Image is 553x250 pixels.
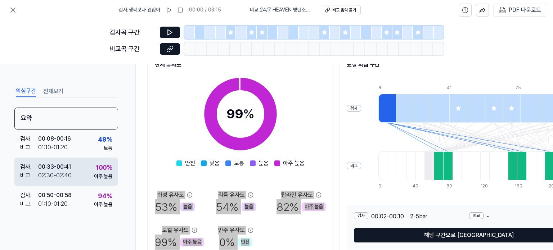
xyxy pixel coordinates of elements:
[20,163,38,171] div: 검사 .
[94,173,112,180] div: 아주 높음
[243,106,255,122] span: %
[302,203,326,211] div: 아주 높음
[499,7,506,13] img: PDF Download
[378,85,396,91] div: 8
[250,6,313,14] span: 비교 . 24/7 HEAVEN 방탄소년단
[515,85,533,91] div: 75
[371,212,404,221] span: 00:02 - 00:10
[20,191,38,200] div: 검사 .
[38,163,71,171] div: 00:33 - 00:41
[447,85,464,91] div: 41
[347,163,361,169] div: 비교
[20,143,38,152] div: 비교 .
[281,191,313,199] div: 탑라인 유사도
[462,6,468,14] svg: help
[155,235,204,250] div: 99 %
[238,238,252,246] div: 안전
[180,203,195,211] div: 높음
[283,159,305,168] span: 아주 높음
[20,200,38,208] div: 비교 .
[226,104,255,124] div: 99
[219,235,252,250] div: 0 %
[38,135,71,143] div: 00:08 - 00:16
[104,145,112,152] div: 보통
[16,86,36,97] button: 의심구간
[515,183,524,189] div: 160
[185,159,195,168] span: 안전
[258,159,269,168] span: 높음
[469,212,484,219] div: 비교
[20,135,38,143] div: 검사 .
[155,60,326,69] h2: 전체 유사도
[118,6,160,14] span: 검사 . 생각보다 괜찮아
[43,86,63,97] button: 전체보기
[189,6,221,14] div: 00:00 / 03:15
[157,191,184,199] div: 화성 유사도
[216,199,256,214] div: 54 %
[276,199,326,214] div: 82 %
[155,199,195,214] div: 53 %
[479,7,486,13] img: share
[509,5,541,15] div: PDF 다운로드
[481,183,490,189] div: 120
[410,212,427,221] span: 2 - 5 bar
[332,7,356,13] div: 비교 음악 듣기
[413,183,422,189] div: 40
[378,183,388,189] div: 0
[38,143,68,152] div: 01:10 - 01:20
[446,183,456,189] div: 80
[20,171,38,180] div: 비교 .
[96,163,112,173] div: 100 %
[234,159,244,168] span: 보통
[38,171,72,180] div: 02:30 - 02:40
[322,5,361,15] button: 비교 음악 듣기
[242,203,256,211] div: 높음
[498,4,543,16] button: PDF 다운로드
[94,201,112,208] div: 아주 높음
[98,135,112,145] div: 49 %
[347,105,361,112] div: 검사
[38,191,72,200] div: 00:50 - 00:58
[459,4,472,17] button: help
[218,226,245,235] div: 반주 유사도
[210,159,220,168] span: 낮음
[218,191,245,199] div: 리듬 유사도
[109,27,156,38] div: 검사곡 구간
[14,108,118,129] div: 요약
[38,200,68,208] div: 01:10 - 01:20
[109,44,156,54] div: 비교곡 구간
[162,226,189,235] div: 보컬 유사도
[354,212,368,219] div: 검사
[98,191,112,201] div: 94 %
[180,238,204,246] div: 아주 높음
